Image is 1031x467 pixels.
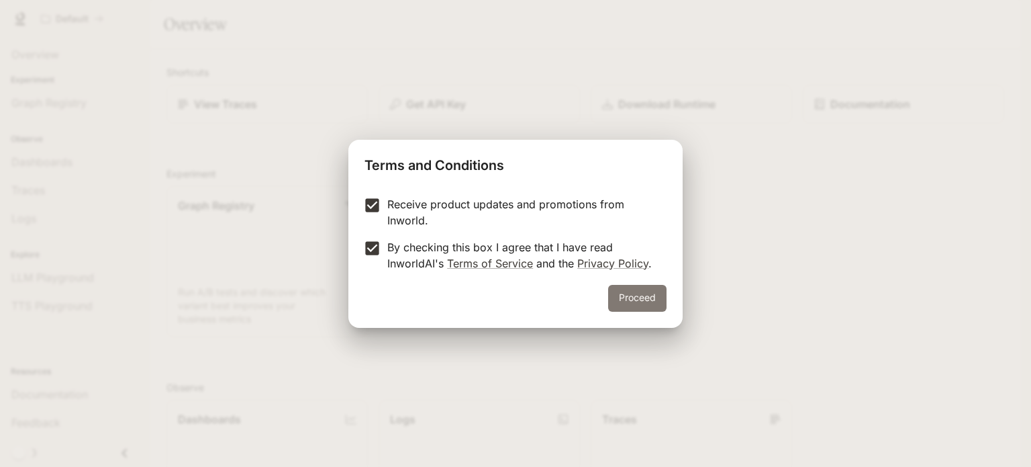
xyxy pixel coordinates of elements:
a: Terms of Service [447,257,533,270]
p: By checking this box I agree that I have read InworldAI's and the . [387,239,656,271]
h2: Terms and Conditions [348,140,683,185]
p: Receive product updates and promotions from Inworld. [387,196,656,228]
button: Proceed [608,285,667,312]
a: Privacy Policy [577,257,648,270]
